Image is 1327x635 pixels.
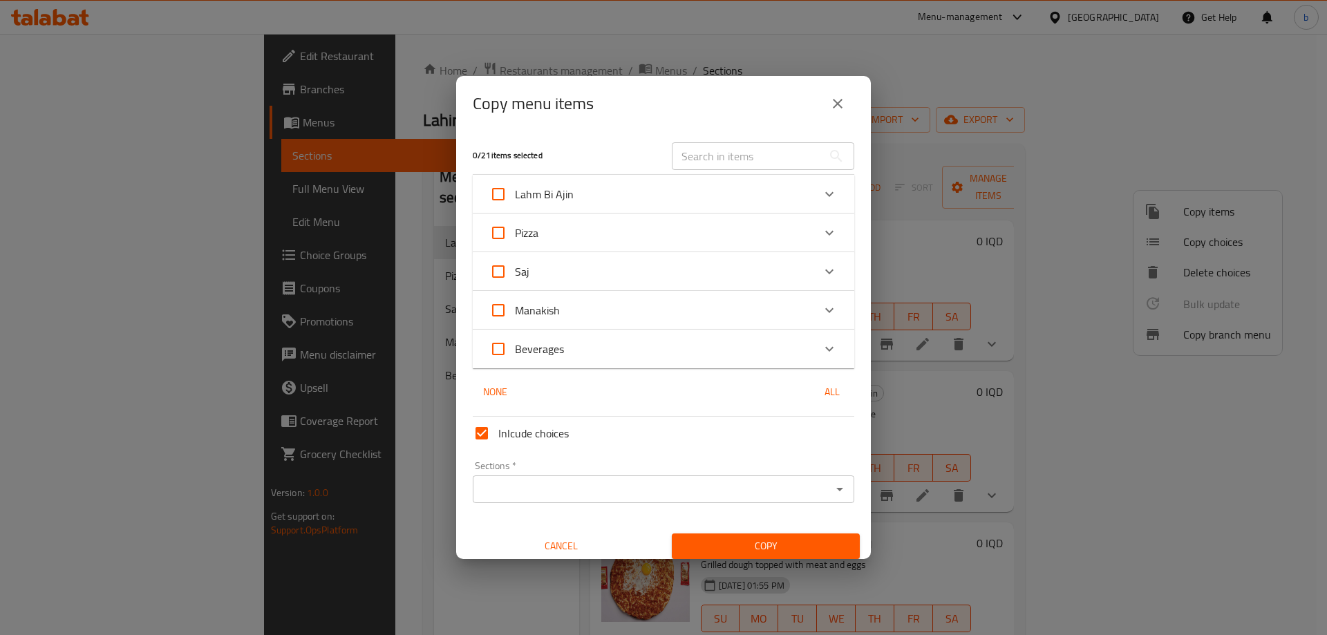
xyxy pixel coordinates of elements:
[473,379,517,405] button: None
[672,142,822,170] input: Search in items
[816,383,849,401] span: All
[515,261,529,282] span: Saj
[830,480,849,499] button: Open
[672,533,860,559] button: Copy
[473,175,854,214] div: Expand
[482,332,564,366] label: Acknowledge
[482,216,538,249] label: Acknowledge
[473,252,854,291] div: Expand
[473,291,854,330] div: Expand
[467,533,655,559] button: Cancel
[473,214,854,252] div: Expand
[683,538,849,555] span: Copy
[821,87,854,120] button: close
[482,294,560,327] label: Acknowledge
[810,379,854,405] button: All
[477,480,827,499] input: Select section
[498,425,569,442] span: Inlcude choices
[482,255,529,288] label: Acknowledge
[515,222,538,243] span: Pizza
[515,184,574,205] span: Lahm Bi Ajin
[482,178,574,211] label: Acknowledge
[478,383,511,401] span: None
[473,538,650,555] span: Cancel
[473,330,854,368] div: Expand
[473,150,655,162] h5: 0 / 21 items selected
[515,339,564,359] span: Beverages
[473,93,594,115] h2: Copy menu items
[515,300,560,321] span: Manakish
